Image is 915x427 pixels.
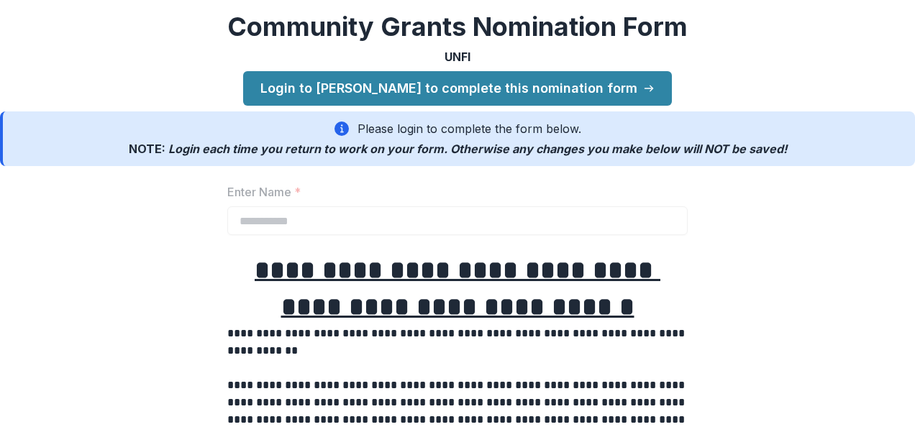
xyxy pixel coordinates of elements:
[243,71,672,106] a: Login to [PERSON_NAME] to complete this nomination form
[227,12,688,42] h2: Community Grants Nomination Form
[358,120,581,137] p: Please login to complete the form below.
[445,48,470,65] p: UNFI
[704,142,729,156] span: NOT
[227,183,679,201] label: Enter Name
[129,140,787,157] p: NOTE:
[168,142,787,156] span: Login each time you return to work on your form. Otherwise any changes you make below will be saved!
